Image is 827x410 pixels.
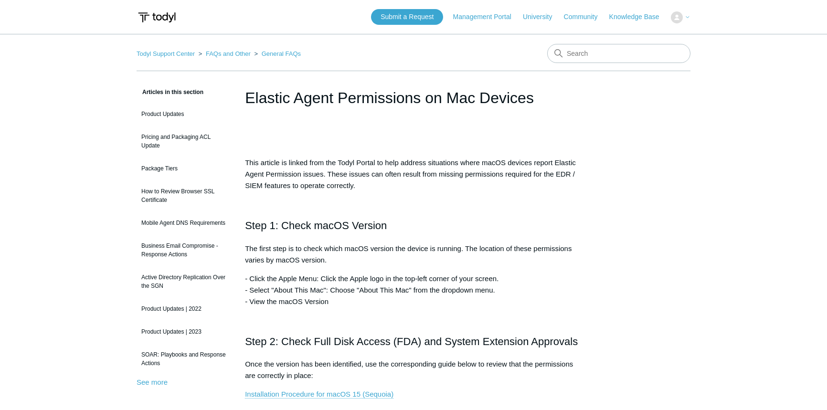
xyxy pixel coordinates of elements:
[253,50,301,57] li: General FAQs
[245,217,582,234] h2: Step 1: Check macOS Version
[371,9,443,25] a: Submit a Request
[245,273,582,307] p: - Click the Apple Menu: Click the Apple logo in the top-left corner of your screen. - Select "Abo...
[245,390,393,399] a: Installation Procedure for macOS 15 (Sequoia)
[137,50,195,57] a: Todyl Support Center
[137,128,231,155] a: Pricing and Packaging ACL Update
[137,237,231,263] a: Business Email Compromise - Response Actions
[523,12,562,22] a: University
[137,182,231,209] a: How to Review Browser SSL Certificate
[137,50,197,57] li: Todyl Support Center
[245,358,582,381] p: Once the version has been identified, use the corresponding guide below to review that the permis...
[137,378,168,386] a: See more
[245,86,582,109] h1: Elastic Agent Permissions on Mac Devices
[137,9,177,26] img: Todyl Support Center Help Center home page
[547,44,690,63] input: Search
[137,346,231,372] a: SOAR: Playbooks and Response Actions
[245,157,582,191] p: This article is linked from the Todyl Portal to help address situations where macOS devices repor...
[453,12,521,22] a: Management Portal
[564,12,607,22] a: Community
[206,50,251,57] a: FAQs and Other
[245,243,582,266] p: The first step is to check which macOS version the device is running. The location of these permi...
[137,214,231,232] a: Mobile Agent DNS Requirements
[197,50,253,57] li: FAQs and Other
[245,333,582,350] h2: Step 2: Check Full Disk Access (FDA) and System Extension Approvals
[137,159,231,178] a: Package Tiers
[137,105,231,123] a: Product Updates
[137,300,231,318] a: Product Updates | 2022
[262,50,301,57] a: General FAQs
[137,89,203,95] span: Articles in this section
[609,12,669,22] a: Knowledge Base
[137,323,231,341] a: Product Updates | 2023
[137,268,231,295] a: Active Directory Replication Over the SGN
